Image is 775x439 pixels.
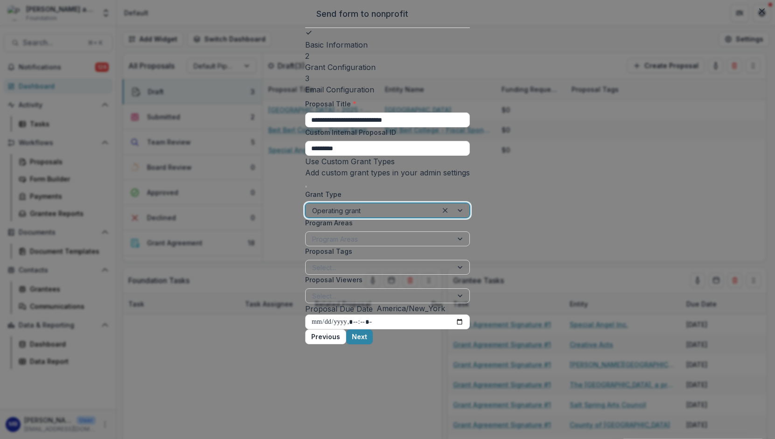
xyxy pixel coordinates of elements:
h3: Grant Configuration [305,62,470,73]
button: Close [754,4,769,19]
div: 2 [305,50,470,62]
button: Next [346,329,373,344]
label: Program Areas [305,218,464,228]
div: Progress [305,28,470,95]
label: Proposal Due Date [305,303,373,314]
div: Add custom grant types in your admin settings [305,167,470,178]
span: America/New_York [377,304,445,313]
label: Use Custom Grant Types [305,157,395,166]
h3: Email Configuration [305,84,470,95]
div: 3 [305,73,470,84]
label: Proposal Viewers [305,275,464,285]
h3: Basic Information [305,39,470,50]
label: Proposal Title [305,99,464,109]
label: Custom Internal Proposal ID [305,127,464,137]
label: Proposal Tags [305,246,464,256]
label: Grant Type [305,189,464,199]
div: Clear selected options [440,205,451,216]
button: Previous [305,329,346,344]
